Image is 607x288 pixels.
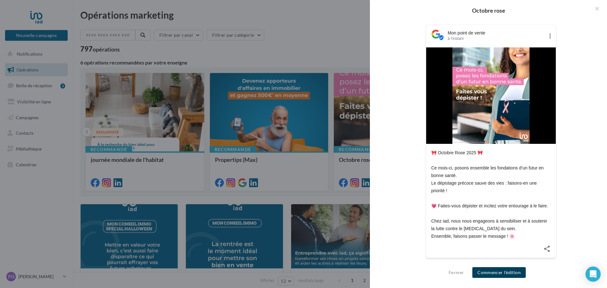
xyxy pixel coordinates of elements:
[452,47,530,144] img: Post octobre rose 2025
[448,36,544,41] div: à l'instant
[448,30,544,36] div: Mon point de vente
[431,149,551,240] div: 🎀 Octobre Rose 2025 🎀 Ce mois-ci, posons ensemble les fondations d’un futur en bonne santé. Le dé...
[380,8,597,13] div: Octobre rose
[446,269,466,276] button: Fermer
[472,267,526,278] button: Commencer l'édition
[586,267,601,282] div: Open Intercom Messenger
[426,260,556,268] div: La prévisualisation est non-contractuelle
